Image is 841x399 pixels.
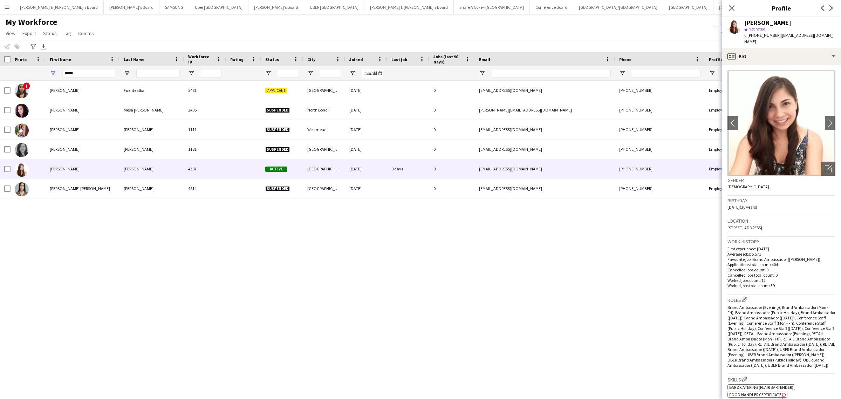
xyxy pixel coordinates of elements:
input: City Filter Input [320,69,341,77]
div: 1181 [184,140,226,159]
span: Status [265,57,279,62]
input: Email Filter Input [492,69,611,77]
div: [PHONE_NUMBER] [615,100,705,120]
p: Applications total count: 404 [727,262,835,267]
p: Worked jobs total count: 39 [727,283,835,288]
p: Cancelled jobs total count: 0 [727,272,835,278]
div: [PERSON_NAME] [744,20,791,26]
input: Joined Filter Input [362,69,383,77]
button: SAMSUNG [159,0,189,14]
button: Share A Coke - [GEOGRAPHIC_DATA] [454,0,530,14]
span: Email [479,57,490,62]
div: [PERSON_NAME] [46,159,119,178]
button: Open Filter Menu [265,70,272,76]
span: Jobs (last 90 days) [433,54,462,65]
div: [PERSON_NAME] [46,100,119,120]
img: Alejandra Fuentealba [15,84,29,98]
span: t. [PHONE_NUMBER] [744,33,781,38]
img: Alejandra Mesa Jaramillo [15,104,29,118]
a: View [3,29,18,38]
input: First Name Filter Input [62,69,115,77]
div: [GEOGRAPHIC_DATA] [303,159,345,178]
button: [GEOGRAPHIC_DATA] [713,0,764,14]
button: Everyone2,189 [721,25,756,33]
span: Suspended [265,127,290,133]
div: [GEOGRAPHIC_DATA] [303,140,345,159]
span: Profile [709,57,723,62]
span: Rating [230,57,244,62]
span: Joined [349,57,363,62]
div: [PHONE_NUMBER] [615,179,705,198]
span: ! [23,82,30,89]
div: [DATE] [345,100,387,120]
div: [EMAIL_ADDRESS][DOMAIN_NAME] [475,159,615,178]
div: [PERSON_NAME][EMAIL_ADDRESS][DOMAIN_NAME] [475,100,615,120]
button: Open Filter Menu [307,70,314,76]
div: Open photos pop-in [821,162,835,176]
span: City [307,57,315,62]
div: Mesa [PERSON_NAME] [119,100,184,120]
span: First Name [50,57,71,62]
div: [PERSON_NAME] [119,120,184,139]
span: Suspended [265,186,290,191]
input: Last Name Filter Input [136,69,180,77]
div: Employed Crew [705,159,750,178]
span: Photo [15,57,27,62]
button: [PERSON_NAME] & [PERSON_NAME]'s Board [14,0,104,14]
div: 0 [429,140,475,159]
button: Uber [GEOGRAPHIC_DATA] [189,0,248,14]
span: Status [43,30,57,36]
div: [DATE] [345,140,387,159]
div: [PERSON_NAME] [119,159,184,178]
img: Maria Alejandra Patino [15,182,29,196]
span: Food Handler Certificate [729,392,781,397]
img: Alejandra Tello [15,163,29,177]
div: 0 [429,81,475,100]
img: Alejandra Osorio [15,123,29,137]
span: Suspended [265,108,290,113]
div: 4387 [184,159,226,178]
div: [PERSON_NAME] [119,140,184,159]
button: [PERSON_NAME] & [PERSON_NAME]'s Board [364,0,454,14]
div: [EMAIL_ADDRESS][DOMAIN_NAME] [475,140,615,159]
div: Employed Crew [705,179,750,198]
p: First experience: [DATE] [727,246,835,251]
img: Crew avatar or photo [727,70,835,176]
span: Brand Ambassador (Evening), Brand Ambassador (Mon - Fri), Brand Ambassador (Public Holiday), Bran... [727,305,835,368]
div: Employed Crew [705,100,750,120]
input: Workforce ID Filter Input [201,69,222,77]
div: [GEOGRAPHIC_DATA] [303,179,345,198]
h3: Location [727,218,835,224]
span: Bar & Catering (Flair Bartender) [729,385,793,390]
div: [PERSON_NAME] [119,179,184,198]
span: Applicant [265,88,287,93]
h3: Work history [727,238,835,245]
span: View [6,30,15,36]
button: Open Filter Menu [479,70,485,76]
div: [EMAIL_ADDRESS][DOMAIN_NAME] [475,81,615,100]
h3: Profile [722,4,841,13]
div: Fuentealba [119,81,184,100]
button: Open Filter Menu [50,70,56,76]
input: Phone Filter Input [632,69,700,77]
a: Export [20,29,39,38]
a: Comms [75,29,97,38]
span: Last job [391,57,407,62]
p: Worked jobs count: 12 [727,278,835,283]
p: Cancelled jobs count: 0 [727,267,835,272]
button: [PERSON_NAME]'s Board [248,0,304,14]
h3: Roles [727,296,835,303]
div: 0 [429,100,475,120]
button: Conference Board [530,0,573,14]
button: [PERSON_NAME]'s Board [104,0,159,14]
div: 5481 [184,81,226,100]
span: Active [265,167,287,172]
div: Westmead [303,120,345,139]
input: Status Filter Input [278,69,299,77]
div: [PERSON_NAME] [PERSON_NAME] [46,179,119,198]
button: Open Filter Menu [349,70,356,76]
img: Alejandra Pena Saavedra [15,143,29,157]
span: [STREET_ADDRESS] [727,225,762,230]
div: [EMAIL_ADDRESS][DOMAIN_NAME] [475,120,615,139]
span: Comms [78,30,94,36]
